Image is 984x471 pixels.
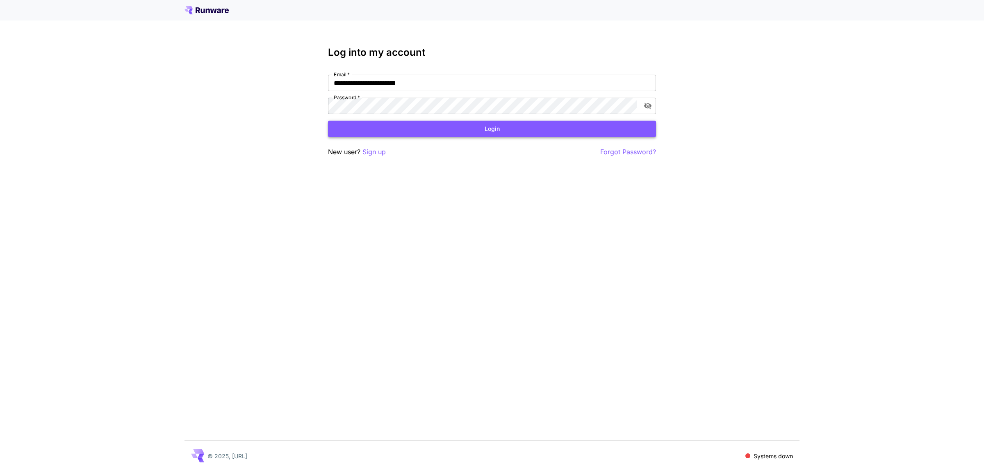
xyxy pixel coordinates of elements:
[334,71,350,78] label: Email
[207,452,247,460] p: © 2025, [URL]
[362,147,386,157] button: Sign up
[754,452,793,460] p: Systems down
[334,94,360,101] label: Password
[328,121,656,137] button: Login
[600,147,656,157] button: Forgot Password?
[328,47,656,58] h3: Log into my account
[640,98,655,113] button: toggle password visibility
[328,147,386,157] p: New user?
